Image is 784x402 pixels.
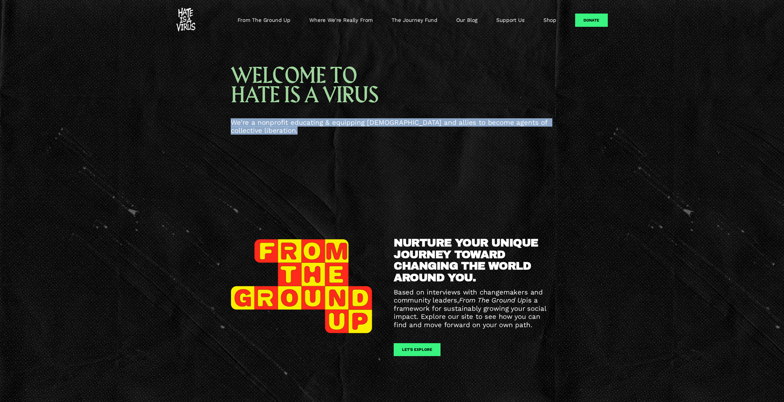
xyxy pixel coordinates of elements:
[394,288,548,329] span: Based on interviews with changemakers and community leaders, is a framework for sustainably growi...
[238,17,290,24] a: From The Ground Up
[459,296,526,304] em: From The Ground Up
[231,62,378,109] span: WELCOME TO HATE IS A VIRUS
[543,17,556,24] a: Shop
[309,17,373,24] a: Where We're Really From
[456,17,478,24] a: Our Blog
[496,17,524,24] a: Support Us
[231,118,550,135] span: We're a nonprofit educating & equipping [DEMOGRAPHIC_DATA] and allies to become agents of collect...
[575,14,607,26] a: Donate
[394,237,541,283] strong: NURTURE YOUR UNIQUE JOURNEY TOWARD CHANGING THE WORLD AROUND YOU.
[394,343,441,356] a: let's explore
[392,17,437,24] a: The Journey Fund
[177,8,195,32] img: #HATEISAVIRUS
